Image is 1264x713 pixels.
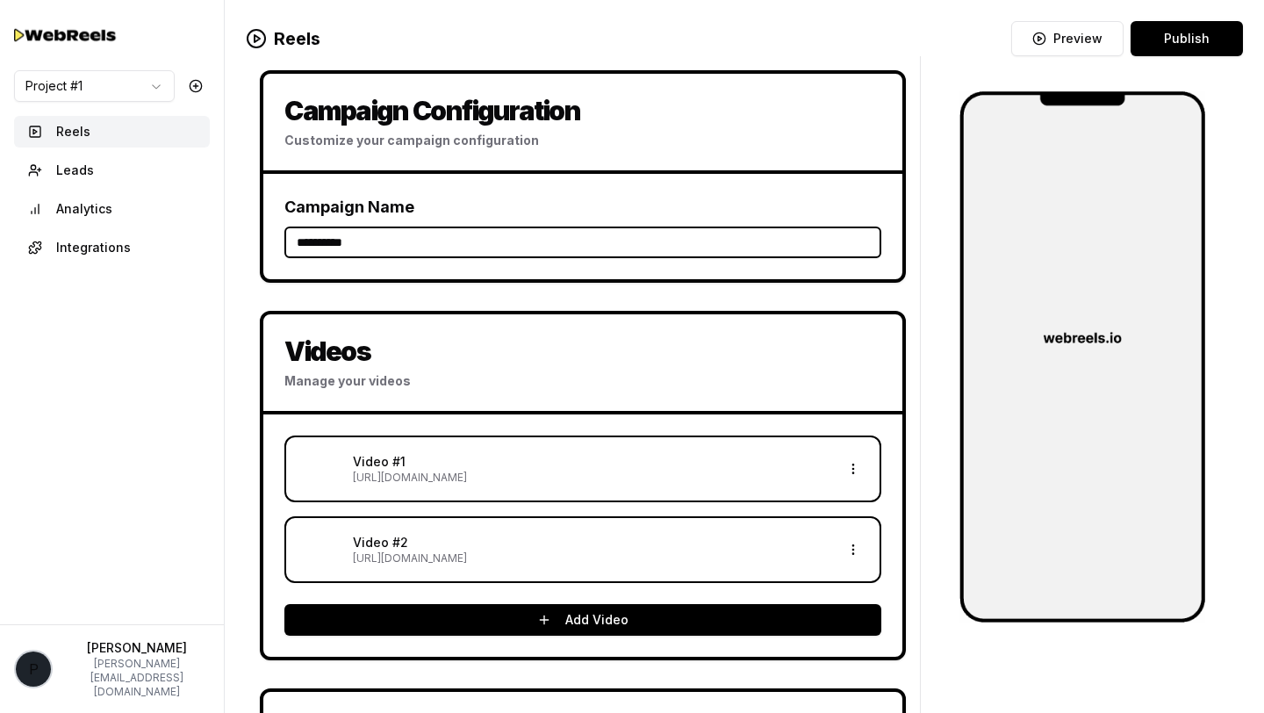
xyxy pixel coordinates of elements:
div: Manage your videos [284,372,881,390]
p: Video #1 [353,453,830,471]
button: p[PERSON_NAME][PERSON_NAME][EMAIL_ADDRESS][DOMAIN_NAME] [14,639,210,699]
button: Add Video [284,604,881,636]
h2: Reels [246,26,320,51]
img: Project Logo [959,91,1205,623]
p: [PERSON_NAME][EMAIL_ADDRESS][DOMAIN_NAME] [63,657,210,699]
span: p [16,652,51,687]
button: Leads [14,155,210,186]
button: Reels [14,116,210,148]
p: [URL][DOMAIN_NAME] [353,551,830,565]
div: Videos [284,335,881,367]
img: Testimo [14,23,119,47]
div: Campaign Configuration [284,95,881,126]
button: Preview [1011,21,1124,56]
button: Analytics [14,193,210,225]
button: Integrations [14,232,210,263]
p: Video #2 [353,534,830,551]
button: Publish [1131,21,1243,56]
label: Campaign Name [284,198,414,216]
p: [URL][DOMAIN_NAME] [353,471,830,485]
p: [PERSON_NAME] [63,639,210,657]
div: Customize your campaign configuration [284,132,881,149]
